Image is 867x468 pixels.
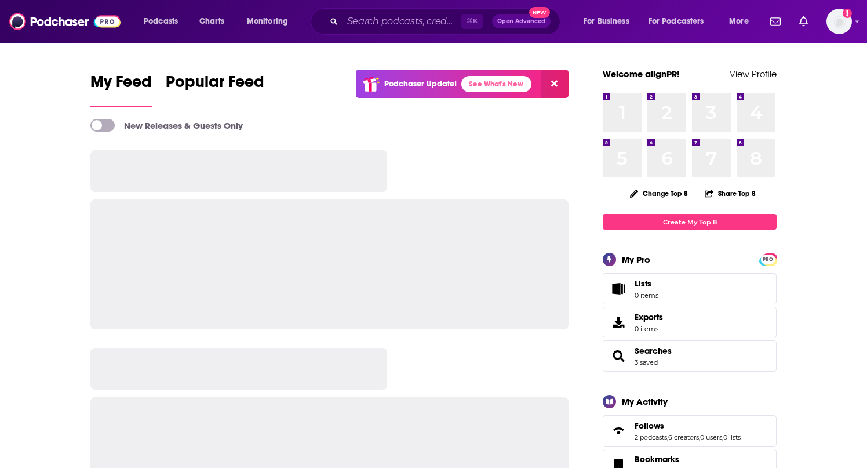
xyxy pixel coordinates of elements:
button: open menu [721,12,763,31]
span: Exports [607,314,630,331]
div: My Activity [622,396,668,407]
a: Create My Top 8 [603,214,777,230]
span: Open Advanced [497,19,545,24]
span: For Podcasters [649,13,704,30]
span: Bookmarks [635,454,679,465]
div: My Pro [622,254,650,265]
a: PRO [761,255,775,263]
a: Follows [635,420,741,431]
a: Follows [607,423,630,439]
span: Exports [635,312,663,322]
span: ⌘ K [461,14,483,29]
a: Exports [603,307,777,338]
a: Searches [635,346,672,356]
div: Search podcasts, credits, & more... [322,8,571,35]
span: My Feed [90,72,152,99]
span: , [699,433,700,441]
a: Charts [192,12,231,31]
a: 0 users [700,433,722,441]
a: Searches [607,348,630,364]
a: 0 lists [723,433,741,441]
a: Lists [603,273,777,304]
span: New [529,7,550,18]
span: Lists [635,278,658,289]
a: Bookmarks [635,454,702,465]
span: Searches [603,340,777,372]
a: New Releases & Guests Only [90,119,243,132]
p: Podchaser Update! [384,79,457,89]
span: 0 items [635,325,663,333]
span: PRO [761,255,775,264]
img: User Profile [826,9,852,34]
span: Follows [635,420,664,431]
span: Follows [603,415,777,447]
span: Logged in as alignPR [826,9,852,34]
button: open menu [575,12,644,31]
a: Popular Feed [166,72,264,107]
span: Lists [635,278,651,289]
span: More [729,13,749,30]
a: My Feed [90,72,152,107]
span: Podcasts [144,13,178,30]
a: 3 saved [635,358,658,367]
span: Popular Feed [166,72,264,99]
a: Show notifications dropdown [795,12,813,31]
span: Charts [199,13,224,30]
a: Welcome alignPR! [603,68,680,79]
a: Show notifications dropdown [766,12,785,31]
button: open menu [136,12,193,31]
span: Monitoring [247,13,288,30]
span: For Business [584,13,629,30]
button: open menu [641,12,721,31]
svg: Add a profile image [843,9,852,18]
input: Search podcasts, credits, & more... [343,12,461,31]
button: Change Top 8 [623,186,695,201]
button: Share Top 8 [704,182,756,205]
span: , [667,433,668,441]
a: 2 podcasts [635,433,667,441]
button: open menu [239,12,303,31]
span: Lists [607,281,630,297]
button: Open AdvancedNew [492,14,551,28]
span: , [722,433,723,441]
span: 0 items [635,291,658,299]
a: View Profile [730,68,777,79]
a: See What's New [461,76,531,92]
img: Podchaser - Follow, Share and Rate Podcasts [9,10,121,32]
button: Show profile menu [826,9,852,34]
a: 6 creators [668,433,699,441]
